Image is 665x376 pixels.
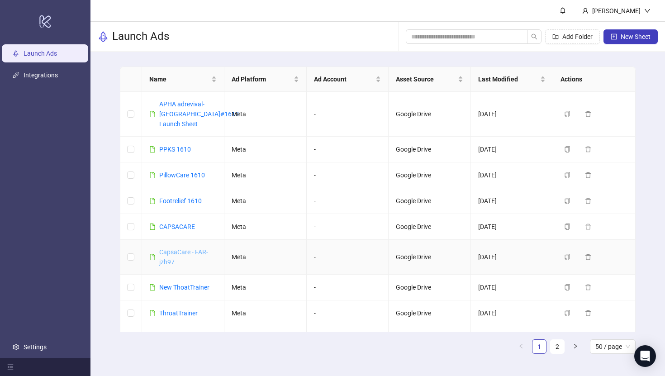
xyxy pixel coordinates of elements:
td: Meta [224,326,307,361]
td: - [307,162,389,188]
a: PillowCare 1610 [159,171,205,179]
td: Meta [224,240,307,275]
span: file [149,111,156,117]
span: Ad Account [314,74,374,84]
div: [PERSON_NAME] [589,6,644,16]
span: Ad Platform [232,74,292,84]
div: Page Size [590,339,636,354]
span: plus-square [611,33,617,40]
span: file [149,224,156,230]
span: file [149,254,156,260]
td: [DATE] [471,326,553,361]
span: copy [564,198,570,204]
span: Last Modified [478,74,538,84]
td: Meta [224,162,307,188]
td: [DATE] [471,92,553,137]
td: - [307,326,389,361]
span: copy [564,284,570,290]
th: Actions [553,67,636,92]
th: Ad Platform [224,67,307,92]
td: Google Drive [389,275,471,300]
td: - [307,92,389,137]
span: file [149,284,156,290]
a: PPKS 1610 [159,146,191,153]
td: Google Drive [389,137,471,162]
h3: Launch Ads [112,29,169,44]
span: copy [564,310,570,316]
td: Meta [224,188,307,214]
span: file [149,146,156,152]
button: Add Folder [545,29,600,44]
button: New Sheet [603,29,658,44]
a: 1 [532,340,546,353]
span: file [149,172,156,178]
td: - [307,300,389,326]
span: copy [564,146,570,152]
td: Meta [224,137,307,162]
span: delete [585,284,591,290]
td: [DATE] [471,275,553,300]
div: Open Intercom Messenger [634,345,656,367]
span: copy [564,254,570,260]
td: Google Drive [389,214,471,240]
li: Previous Page [514,339,528,354]
span: delete [585,310,591,316]
a: Footrelief 1610 [159,197,202,205]
span: down [644,8,651,14]
td: Meta [224,300,307,326]
button: left [514,339,528,354]
td: - [307,275,389,300]
th: Ad Account [307,67,389,92]
span: rocket [98,31,109,42]
span: right [573,343,578,349]
th: Last Modified [471,67,553,92]
td: [DATE] [471,137,553,162]
a: CapsaCare - FAR-jzh97 [159,248,208,266]
span: delete [585,111,591,117]
td: - [307,214,389,240]
button: right [568,339,583,354]
a: CAPSACARE [159,223,195,230]
span: Name [149,74,209,84]
span: folder-add [552,33,559,40]
span: user [582,8,589,14]
li: 1 [532,339,546,354]
td: Meta [224,214,307,240]
span: search [531,33,537,40]
span: delete [585,172,591,178]
span: New Sheet [621,33,651,40]
span: file [149,198,156,204]
a: Launch Ads [24,50,57,57]
td: Google Drive [389,188,471,214]
td: [DATE] [471,300,553,326]
th: Asset Source [389,67,471,92]
td: Google Drive [389,300,471,326]
td: - [307,137,389,162]
td: Meta [224,92,307,137]
a: New ThoatTrainer [159,284,209,291]
td: Google Drive [389,92,471,137]
a: Integrations [24,71,58,79]
span: copy [564,111,570,117]
span: 50 / page [595,340,630,353]
td: [DATE] [471,188,553,214]
li: 2 [550,339,565,354]
span: Asset Source [396,74,456,84]
a: APHA adrevival-[GEOGRAPHIC_DATA]#1610 Launch Sheet [159,100,239,128]
span: copy [564,224,570,230]
a: 2 [551,340,564,353]
span: file [149,310,156,316]
td: Google Drive [389,326,471,361]
span: delete [585,146,591,152]
span: menu-fold [7,364,14,370]
span: delete [585,224,591,230]
span: bell [560,7,566,14]
td: - [307,188,389,214]
span: Add Folder [562,33,593,40]
td: Google Drive [389,240,471,275]
span: left [518,343,524,349]
td: [DATE] [471,240,553,275]
td: [DATE] [471,214,553,240]
a: Settings [24,343,47,351]
span: delete [585,254,591,260]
